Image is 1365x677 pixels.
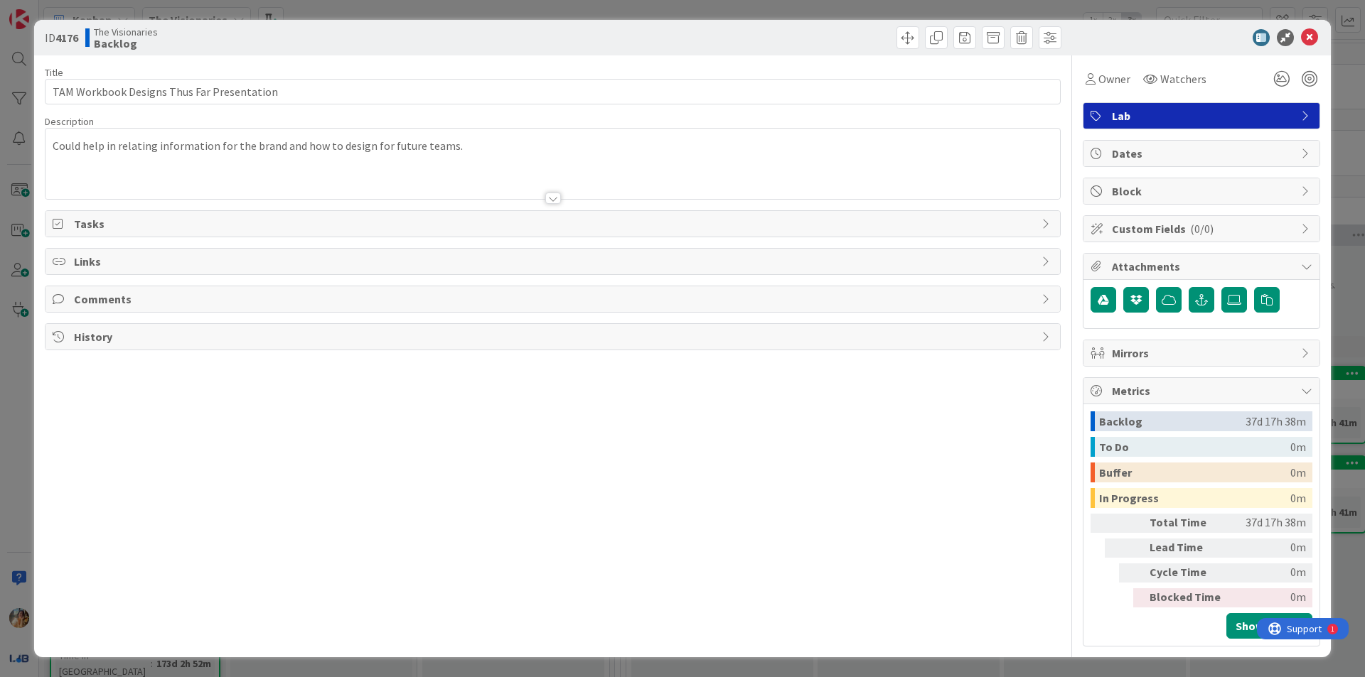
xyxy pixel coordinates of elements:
[45,29,78,46] span: ID
[1150,588,1228,607] div: Blocked Time
[1099,437,1290,457] div: To Do
[74,291,1034,308] span: Comments
[74,215,1034,232] span: Tasks
[74,328,1034,345] span: History
[1226,613,1312,639] button: Show Details
[1099,411,1246,431] div: Backlog
[1150,514,1228,533] div: Total Time
[53,138,1053,154] p: Could help in relating information for the brand and how to design for future teams.
[1233,588,1306,607] div: 0m
[1112,220,1294,237] span: Custom Fields
[1098,70,1130,87] span: Owner
[45,66,63,79] label: Title
[1246,411,1306,431] div: 37d 17h 38m
[74,6,77,17] div: 1
[45,79,1061,104] input: type card name here...
[1160,70,1206,87] span: Watchers
[1233,538,1306,558] div: 0m
[45,115,94,128] span: Description
[1112,183,1294,200] span: Block
[1099,488,1290,508] div: In Progress
[1150,563,1228,583] div: Cycle Time
[1290,437,1306,457] div: 0m
[1099,462,1290,482] div: Buffer
[1112,382,1294,399] span: Metrics
[1150,538,1228,558] div: Lead Time
[1112,258,1294,275] span: Attachments
[94,26,158,38] span: The Visionaries
[1112,145,1294,162] span: Dates
[1290,462,1306,482] div: 0m
[1190,222,1214,236] span: ( 0/0 )
[74,253,1034,270] span: Links
[1233,514,1306,533] div: 37d 17h 38m
[94,38,158,49] b: Backlog
[1233,563,1306,583] div: 0m
[30,2,65,19] span: Support
[1112,107,1294,124] span: Lab
[1112,345,1294,362] span: Mirrors
[55,31,78,45] b: 4176
[1290,488,1306,508] div: 0m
